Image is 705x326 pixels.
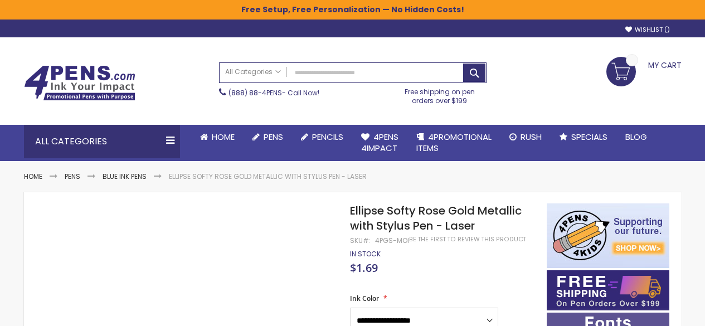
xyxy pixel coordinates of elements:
a: 4Pens4impact [352,125,407,161]
div: Availability [350,250,381,259]
a: 4PROMOTIONALITEMS [407,125,500,161]
a: Pens [244,125,292,149]
span: Ink Color [350,294,379,303]
span: Blog [625,131,647,143]
span: Ellipse Softy Rose Gold Metallic with Stylus Pen - Laser [350,203,522,233]
a: Blue ink Pens [103,172,147,181]
div: Free shipping on pen orders over $199 [393,83,487,105]
strong: SKU [350,236,371,245]
span: 4Pens 4impact [361,131,398,154]
a: Wishlist [625,26,670,34]
a: Rush [500,125,551,149]
span: In stock [350,249,381,259]
span: 4PROMOTIONAL ITEMS [416,131,492,154]
span: Home [212,131,235,143]
a: All Categories [220,63,286,81]
div: 4PGS-MOI [375,236,409,245]
span: $1.69 [350,260,378,275]
li: Ellipse Softy Rose Gold Metallic with Stylus Pen - Laser [169,172,367,181]
img: 4Pens Custom Pens and Promotional Products [24,65,135,101]
span: Pencils [312,131,343,143]
img: Free shipping on orders over $199 [547,270,669,310]
a: Be the first to review this product [409,235,526,244]
a: Pencils [292,125,352,149]
a: Specials [551,125,616,149]
span: Rush [521,131,542,143]
div: All Categories [24,125,180,158]
a: Pens [65,172,80,181]
span: All Categories [225,67,281,76]
span: Pens [264,131,283,143]
a: Blog [616,125,656,149]
a: Home [191,125,244,149]
span: - Call Now! [228,88,319,98]
a: (888) 88-4PENS [228,88,282,98]
span: Specials [571,131,607,143]
img: 4pens 4 kids [547,203,669,268]
a: Home [24,172,42,181]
